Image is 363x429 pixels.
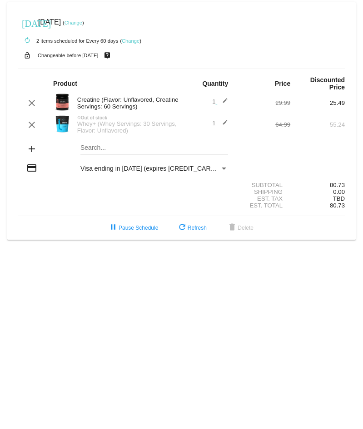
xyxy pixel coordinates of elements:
div: Out of stock [73,115,182,120]
div: Est. Total [236,202,290,209]
span: 1 [212,120,228,127]
img: Image-1-Carousel-Creatine-60S-1000x1000-Transp.png [53,93,71,111]
div: Subtotal [236,182,290,188]
div: Creatine (Flavor: Unflavored, Creatine Servings: 60 Servings) [73,96,182,110]
small: ( ) [63,20,84,25]
span: Refresh [177,225,207,231]
mat-icon: not_interested [77,116,81,119]
div: 29.99 [236,99,290,106]
button: Refresh [169,220,214,236]
span: 80.73 [330,202,345,209]
mat-icon: autorenew [22,35,33,46]
button: Pause Schedule [100,220,165,236]
mat-select: Payment Method [80,165,228,172]
div: 55.24 [290,121,345,128]
a: Change [122,38,139,44]
div: Est. Tax [236,195,290,202]
small: Changeable before [DATE] [38,53,99,58]
span: Visa ending in [DATE] (expires [CREDIT_CARD_DATA]) [80,165,239,172]
span: Pause Schedule [108,225,158,231]
button: Delete [219,220,261,236]
mat-icon: clear [26,98,37,108]
strong: Discounted Price [310,76,345,91]
mat-icon: credit_card [26,163,37,173]
mat-icon: live_help [102,49,113,61]
div: Whey+ (Whey Servings: 30 Servings, Flavor: Unflavored) [73,120,182,134]
a: Change [65,20,82,25]
strong: Quantity [202,80,228,87]
div: 64.99 [236,121,290,128]
mat-icon: clear [26,119,37,130]
mat-icon: lock_open [22,49,33,61]
mat-icon: delete [227,222,238,233]
strong: Product [53,80,77,87]
img: Image-1-Carousel-Whey-2lb-Unflavored-no-badge-Transp.png [53,115,71,133]
div: 25.49 [290,99,345,106]
strong: Price [275,80,290,87]
div: Shipping [236,188,290,195]
mat-icon: [DATE] [22,17,33,28]
mat-icon: add [26,143,37,154]
input: Search... [80,144,228,152]
span: Delete [227,225,254,231]
div: 80.73 [290,182,345,188]
small: 2 items scheduled for Every 60 days [18,38,118,44]
small: ( ) [120,38,141,44]
span: 0.00 [333,188,345,195]
mat-icon: edit [217,119,228,130]
mat-icon: refresh [177,222,188,233]
span: TBD [333,195,345,202]
mat-icon: edit [217,98,228,108]
span: 1 [212,98,228,105]
mat-icon: pause [108,222,119,233]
